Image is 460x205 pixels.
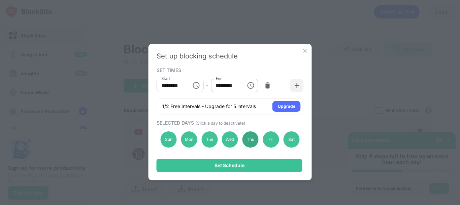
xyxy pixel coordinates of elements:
[157,52,304,60] div: Set up blocking schedule
[157,120,302,126] div: SELECTED DAYS
[278,103,295,110] div: Upgrade
[161,76,170,81] label: Start
[244,79,257,92] button: Choose time, selected time is 8:00 PM
[242,131,259,148] div: Thu
[216,76,223,81] label: End
[195,121,245,126] span: (Click a day to deactivate)
[215,163,244,168] div: Set Schedule
[181,131,197,148] div: Mon
[263,131,279,148] div: Fri
[162,103,256,110] div: 1/2 Free Intervals - Upgrade for 5 intervals
[157,67,302,73] div: SET TIMES
[161,131,177,148] div: Sun
[206,82,208,89] div: -
[222,131,238,148] div: Wed
[283,131,299,148] div: Sat
[189,79,203,92] button: Choose time, selected time is 10:00 AM
[201,131,218,148] div: Tue
[302,47,308,54] img: x-button.svg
